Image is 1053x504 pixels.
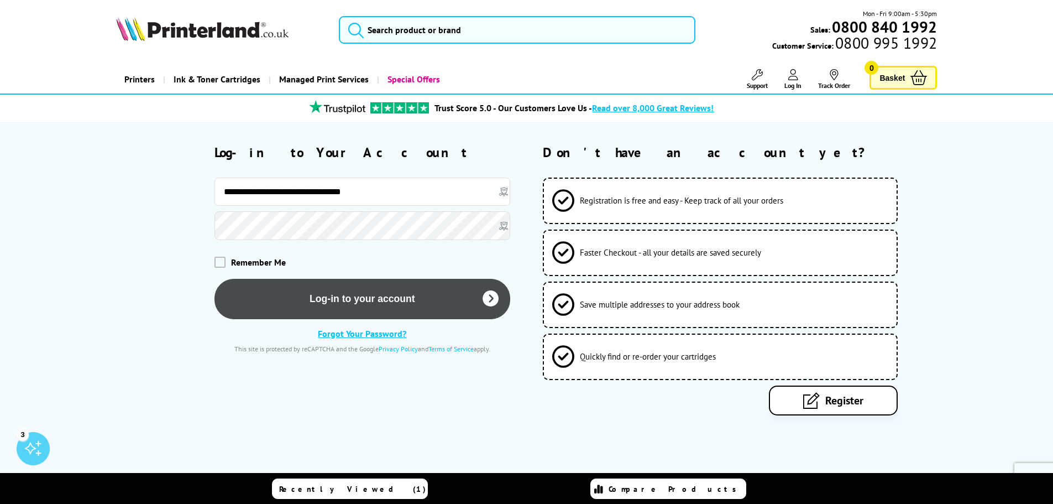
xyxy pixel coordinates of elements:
a: Printerland Logo [116,17,326,43]
button: Log-in to your account [214,279,510,319]
a: Forgot Your Password? [318,328,406,339]
b: 0800 840 1992 [832,17,937,37]
a: Ink & Toner Cartridges [163,65,269,93]
span: Ink & Toner Cartridges [174,65,260,93]
a: Support [747,69,768,90]
span: Basket [879,70,905,85]
span: Save multiple addresses to your address book [580,299,740,310]
span: Remember Me [231,257,286,268]
a: Track Order [818,69,850,90]
span: Register [825,393,863,408]
img: trustpilot rating [370,102,429,113]
a: Compare Products [590,479,746,499]
span: Faster Checkout - all your details are saved securely [580,247,761,258]
h2: Don't have an account yet? [543,144,937,161]
span: Log In [784,81,801,90]
a: Managed Print Services [269,65,377,93]
a: Basket 0 [869,66,937,90]
span: Compare Products [609,484,742,494]
span: Customer Service: [772,38,937,51]
img: trustpilot rating [304,100,370,114]
span: Read over 8,000 Great Reviews! [592,102,714,113]
a: Terms of Service [428,345,474,353]
div: This site is protected by reCAPTCHA and the Google and apply. [214,345,510,353]
span: 0800 995 1992 [834,38,937,48]
a: Trust Score 5.0 - Our Customers Love Us -Read over 8,000 Great Reviews! [434,102,714,113]
span: Quickly find or re-order your cartridges [580,351,716,362]
img: Printerland Logo [116,17,289,41]
a: Log In [784,69,801,90]
span: Registration is free and easy - Keep track of all your orders [580,195,783,206]
span: Sales: [810,24,830,35]
a: Printers [116,65,163,93]
div: 3 [17,428,29,440]
span: Recently Viewed (1) [279,484,426,494]
input: Search product or brand [339,16,695,44]
a: Special Offers [377,65,448,93]
span: Support [747,81,768,90]
h2: Log-in to Your Account [214,144,510,161]
a: Recently Viewed (1) [272,479,428,499]
a: Privacy Policy [379,345,418,353]
span: Mon - Fri 9:00am - 5:30pm [863,8,937,19]
span: 0 [865,61,878,75]
a: Register [769,386,898,415]
a: 0800 840 1992 [830,22,937,32]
